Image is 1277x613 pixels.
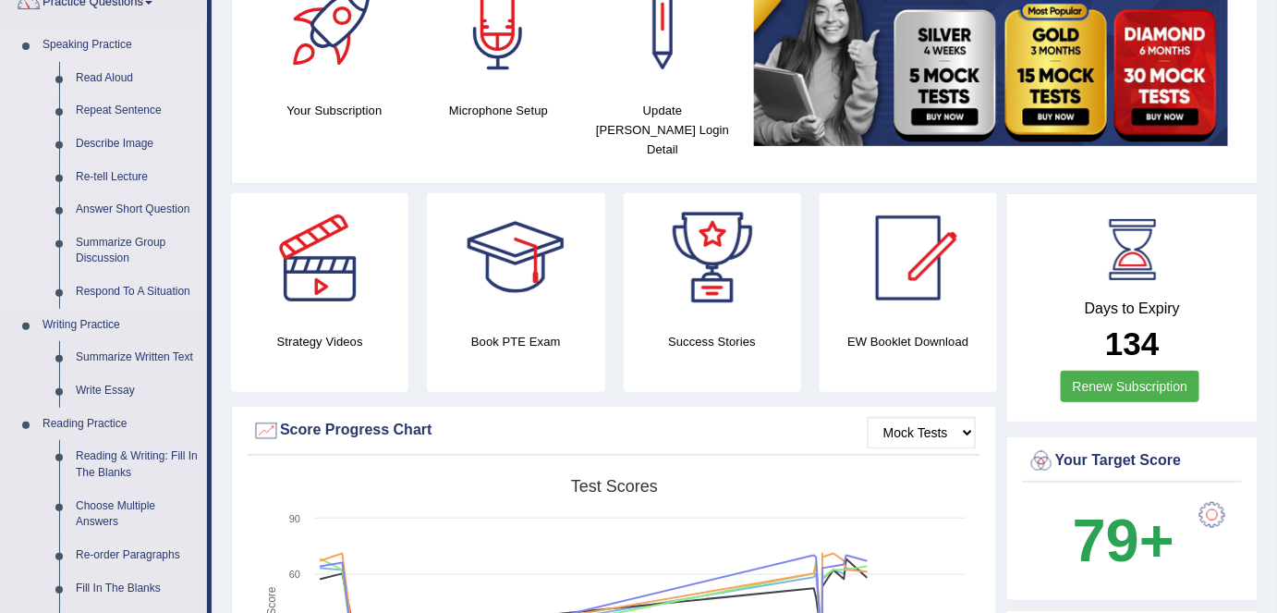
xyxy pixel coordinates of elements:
[67,128,207,161] a: Describe Image
[34,309,207,342] a: Writing Practice
[624,332,801,351] h4: Success Stories
[67,374,207,408] a: Write Essay
[1105,325,1159,362] b: 134
[67,539,207,572] a: Re-order Paragraphs
[231,332,408,351] h4: Strategy Videos
[67,193,207,227] a: Answer Short Question
[67,572,207,606] a: Fill In The Blanks
[427,332,604,351] h4: Book PTE Exam
[820,332,997,351] h4: EW Booklet Download
[1061,371,1200,402] a: Renew Subscription
[1028,447,1237,475] div: Your Target Score
[252,417,976,445] div: Score Progress Chart
[34,29,207,62] a: Speaking Practice
[67,341,207,374] a: Summarize Written Text
[67,490,207,539] a: Choose Multiple Answers
[67,94,207,128] a: Repeat Sentence
[67,161,207,194] a: Re-tell Lecture
[289,569,300,580] text: 60
[289,513,300,524] text: 90
[261,101,407,120] h4: Your Subscription
[67,276,207,309] a: Respond To A Situation
[590,101,736,159] h4: Update [PERSON_NAME] Login Detail
[67,227,207,276] a: Summarize Group Discussion
[34,408,207,441] a: Reading Practice
[1028,300,1237,317] h4: Days to Expiry
[67,62,207,95] a: Read Aloud
[571,477,658,496] tspan: Test scores
[1073,507,1174,574] b: 79+
[426,101,572,120] h4: Microphone Setup
[67,440,207,489] a: Reading & Writing: Fill In The Blanks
